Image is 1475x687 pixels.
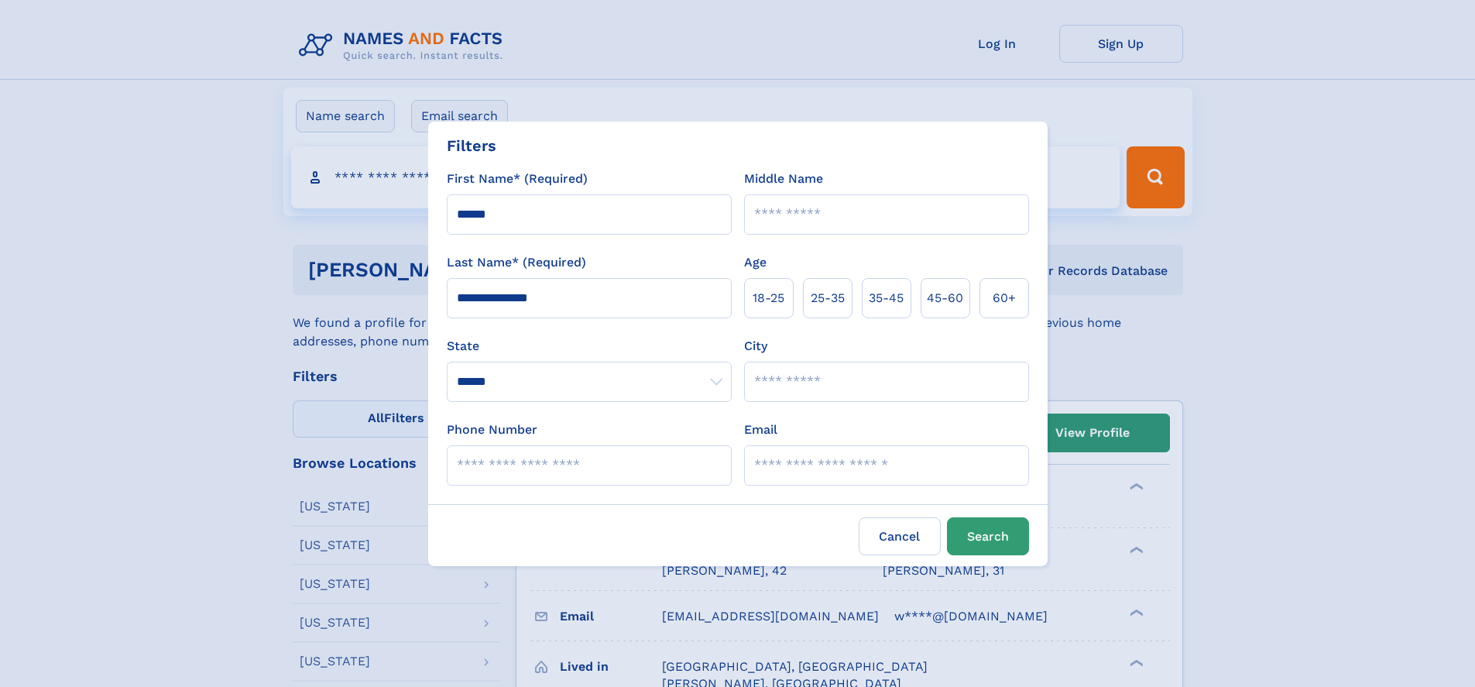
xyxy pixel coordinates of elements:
label: Age [744,253,767,272]
label: City [744,337,767,356]
label: Middle Name [744,170,823,188]
label: Cancel [859,517,941,555]
label: Email [744,421,777,439]
label: Last Name* (Required) [447,253,586,272]
div: Filters [447,134,496,157]
span: 60+ [993,289,1016,307]
span: 35‑45 [869,289,904,307]
label: Phone Number [447,421,537,439]
button: Search [947,517,1029,555]
span: 25‑35 [811,289,845,307]
span: 45‑60 [927,289,963,307]
span: 18‑25 [753,289,784,307]
label: First Name* (Required) [447,170,588,188]
label: State [447,337,732,356]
